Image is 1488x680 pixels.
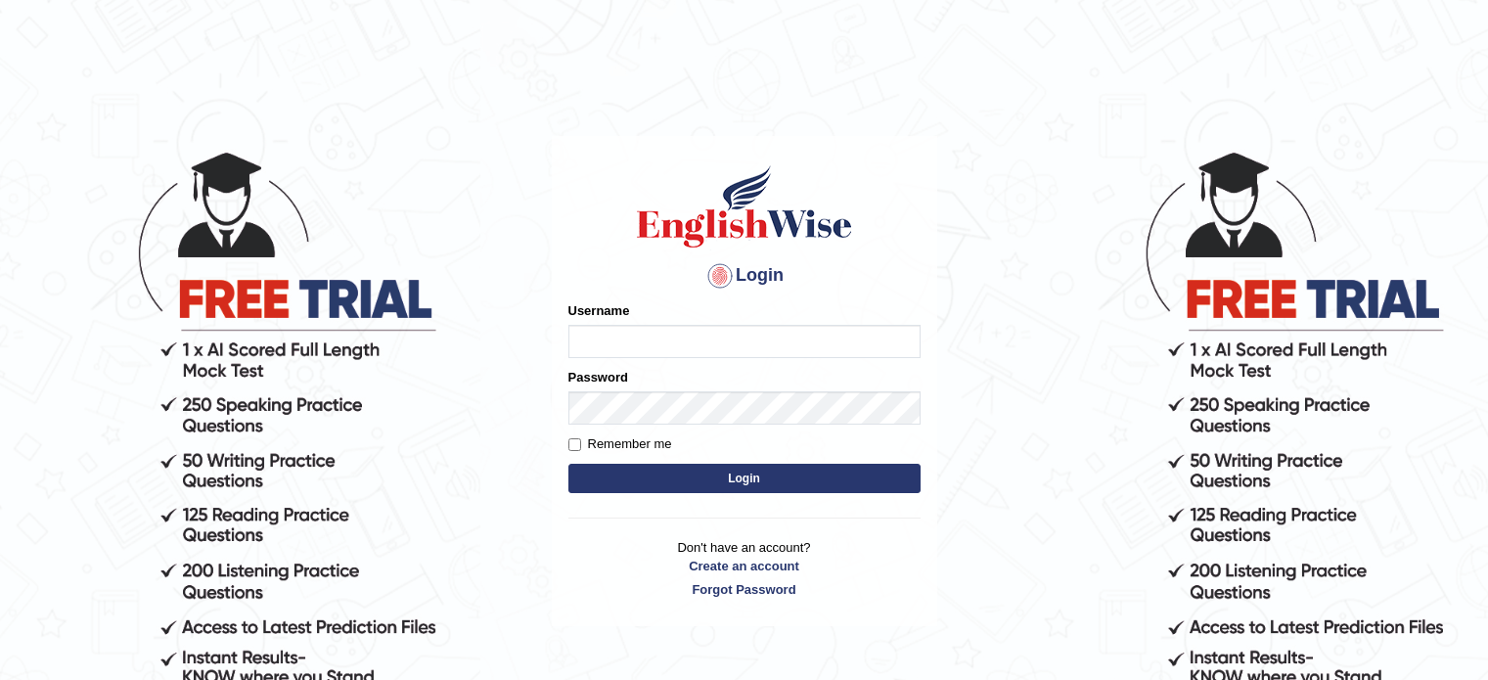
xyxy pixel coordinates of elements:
label: Password [568,368,628,386]
label: Remember me [568,434,672,454]
a: Forgot Password [568,580,921,599]
h4: Login [568,260,921,292]
img: Logo of English Wise sign in for intelligent practice with AI [633,162,856,250]
a: Create an account [568,557,921,575]
input: Remember me [568,438,581,451]
button: Login [568,464,921,493]
label: Username [568,301,630,320]
p: Don't have an account? [568,538,921,599]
